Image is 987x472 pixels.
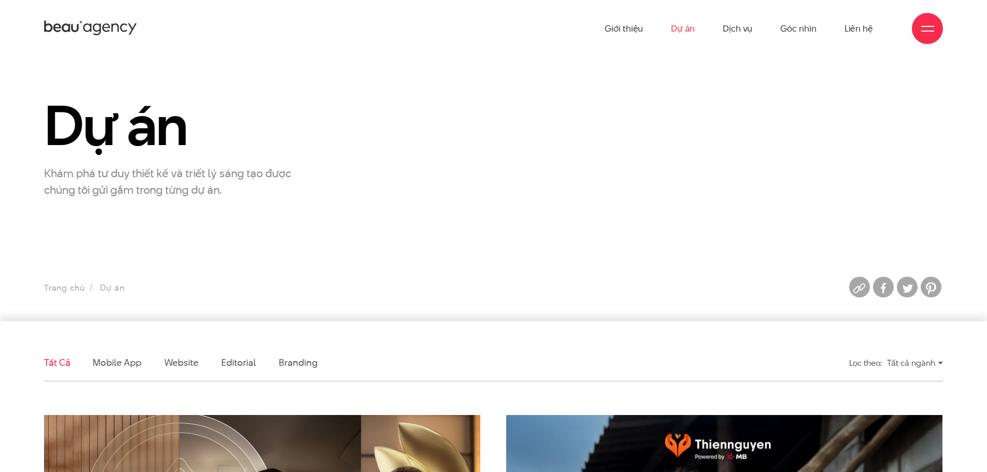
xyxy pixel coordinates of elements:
a: Mobile app [93,356,141,369]
a: Tất cả [44,356,70,369]
div: Lọc theo: [849,354,882,372]
a: Branding [279,356,317,369]
h1: Dự án [44,96,326,155]
a: Website [164,356,198,369]
a: Editorial [221,356,256,369]
a: Trang chủ [44,282,84,294]
p: Khám phá tư duy thiết kế và triết lý sáng tạo được chúng tôi gửi gắm trong từng dự án. [44,165,303,198]
div: Tất cả ngành [887,354,943,372]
